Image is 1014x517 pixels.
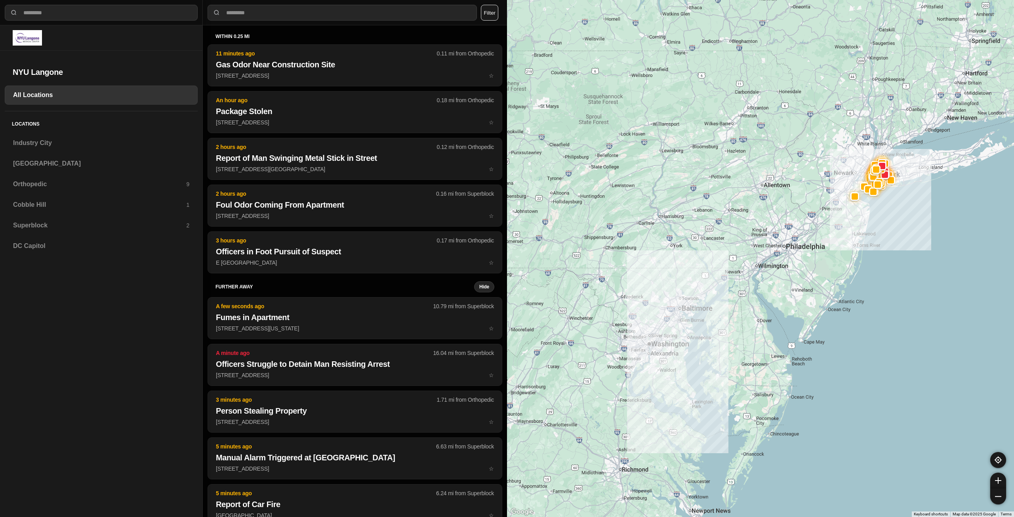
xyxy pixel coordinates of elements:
p: [STREET_ADDRESS] [216,465,494,473]
p: 5 minutes ago [216,443,436,450]
p: [STREET_ADDRESS] [216,212,494,220]
button: Filter [481,5,498,21]
span: star [489,119,494,126]
h2: Officers Struggle to Detain Man Resisting Arrest [216,359,494,370]
p: 9 [186,180,189,188]
p: 1.71 mi from Orthopedic [437,396,494,404]
p: [STREET_ADDRESS] [216,118,494,126]
p: 16.04 mi from Superblock [433,349,494,357]
h2: Manual Alarm Triggered at [GEOGRAPHIC_DATA] [216,452,494,463]
h2: Fumes in Apartment [216,312,494,323]
p: [STREET_ADDRESS] [216,371,494,379]
p: 3 minutes ago [216,396,437,404]
h5: Locations [5,111,198,134]
a: 3 hours ago0.17 mi from OrthopedicOfficers in Foot Pursuit of SuspectE [GEOGRAPHIC_DATA]star [208,259,502,266]
button: A few seconds ago10.79 mi from SuperblockFumes in Apartment[STREET_ADDRESS][US_STATE]star [208,297,502,339]
span: star [489,213,494,219]
span: star [489,419,494,425]
span: star [489,372,494,378]
img: zoom-in [995,477,1001,484]
a: Cobble Hill1 [5,195,198,214]
a: A few seconds ago10.79 mi from SuperblockFumes in Apartment[STREET_ADDRESS][US_STATE]star [208,325,502,332]
button: 3 hours ago0.17 mi from OrthopedicOfficers in Foot Pursuit of SuspectE [GEOGRAPHIC_DATA]star [208,231,502,273]
h2: Package Stolen [216,106,494,117]
span: star [489,259,494,266]
p: 10.79 mi from Superblock [433,302,494,310]
button: An hour ago0.18 mi from OrthopedicPackage Stolen[STREET_ADDRESS]star [208,91,502,133]
p: 0.18 mi from Orthopedic [437,96,494,104]
a: Orthopedic9 [5,175,198,194]
button: 5 minutes ago6.63 mi from SuperblockManual Alarm Triggered at [GEOGRAPHIC_DATA][STREET_ADDRESS]star [208,437,502,479]
h3: Cobble Hill [13,200,186,210]
p: 11 minutes ago [216,50,437,57]
h5: within 0.25 mi [215,33,494,40]
button: 2 hours ago0.12 mi from OrthopedicReport of Man Swinging Metal Stick in Street[STREET_ADDRESS][GE... [208,138,502,180]
h3: Superblock [13,221,186,230]
h2: Officers in Foot Pursuit of Suspect [216,246,494,257]
h2: Person Stealing Property [216,405,494,416]
img: recenter [995,456,1002,464]
h2: Foul Odor Coming From Apartment [216,199,494,210]
p: A minute ago [216,349,433,357]
p: 6.24 mi from Superblock [436,489,494,497]
p: An hour ago [216,96,437,104]
button: recenter [990,452,1006,468]
p: [STREET_ADDRESS] [216,418,494,426]
a: Terms (opens in new tab) [1001,512,1012,516]
p: E [GEOGRAPHIC_DATA] [216,259,494,267]
span: Map data ©2025 Google [953,512,996,516]
h3: Orthopedic [13,179,186,189]
img: Google [509,507,535,517]
h3: All Locations [13,90,189,100]
span: star [489,325,494,332]
h2: NYU Langone [13,67,190,78]
button: zoom-out [990,488,1006,504]
span: star [489,72,494,79]
button: zoom-in [990,473,1006,488]
a: 11 minutes ago0.11 mi from OrthopedicGas Odor Near Construction Site[STREET_ADDRESS]star [208,72,502,79]
p: 0.11 mi from Orthopedic [437,50,494,57]
p: [STREET_ADDRESS][US_STATE] [216,324,494,332]
p: 2 hours ago [216,143,437,151]
a: 3 minutes ago1.71 mi from OrthopedicPerson Stealing Property[STREET_ADDRESS]star [208,418,502,425]
a: An hour ago0.18 mi from OrthopedicPackage Stolen[STREET_ADDRESS]star [208,119,502,126]
img: zoom-out [995,493,1001,500]
p: 0.12 mi from Orthopedic [437,143,494,151]
a: [GEOGRAPHIC_DATA] [5,154,198,173]
img: logo [13,30,42,46]
a: Open this area in Google Maps (opens a new window) [509,507,535,517]
button: A minute ago16.04 mi from SuperblockOfficers Struggle to Detain Man Resisting Arrest[STREET_ADDRE... [208,344,502,386]
p: 3 hours ago [216,237,437,244]
span: star [489,465,494,472]
button: 11 minutes ago0.11 mi from OrthopedicGas Odor Near Construction Site[STREET_ADDRESS]star [208,44,502,86]
button: 2 hours ago0.16 mi from SuperblockFoul Odor Coming From Apartment[STREET_ADDRESS]star [208,185,502,227]
p: 2 [186,221,189,229]
a: 2 hours ago0.16 mi from SuperblockFoul Odor Coming From Apartment[STREET_ADDRESS]star [208,212,502,219]
button: Keyboard shortcuts [914,511,948,517]
a: DC Capitol [5,237,198,256]
a: 2 hours ago0.12 mi from OrthopedicReport of Man Swinging Metal Stick in Street[STREET_ADDRESS][GE... [208,166,502,172]
a: Industry City [5,134,198,153]
p: 5 minutes ago [216,489,436,497]
h2: Gas Odor Near Construction Site [216,59,494,70]
h3: Industry City [13,138,189,148]
p: [STREET_ADDRESS][GEOGRAPHIC_DATA] [216,165,494,173]
img: search [10,9,18,17]
button: 3 minutes ago1.71 mi from OrthopedicPerson Stealing Property[STREET_ADDRESS]star [208,391,502,433]
h2: Report of Man Swinging Metal Stick in Street [216,153,494,164]
h5: further away [215,284,474,290]
p: 0.17 mi from Orthopedic [437,237,494,244]
img: search [213,9,221,17]
a: 5 minutes ago6.63 mi from SuperblockManual Alarm Triggered at [GEOGRAPHIC_DATA][STREET_ADDRESS]star [208,465,502,472]
p: A few seconds ago [216,302,433,310]
span: star [489,166,494,172]
h3: DC Capitol [13,241,189,251]
a: Superblock2 [5,216,198,235]
p: 6.63 mi from Superblock [436,443,494,450]
p: [STREET_ADDRESS] [216,72,494,80]
h3: [GEOGRAPHIC_DATA] [13,159,189,168]
button: Hide [474,281,494,292]
h2: Report of Car Fire [216,499,494,510]
a: A minute ago16.04 mi from SuperblockOfficers Struggle to Detain Man Resisting Arrest[STREET_ADDRE... [208,372,502,378]
a: All Locations [5,86,198,105]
